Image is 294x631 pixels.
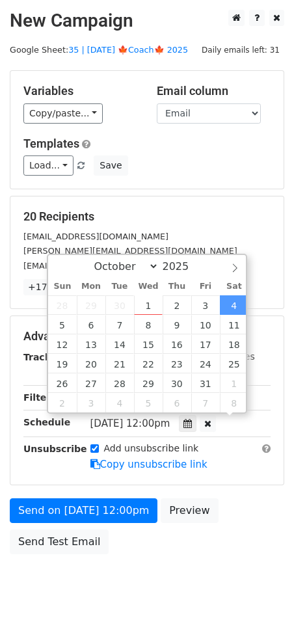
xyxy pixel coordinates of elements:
[77,393,105,412] span: November 3, 2025
[23,246,237,256] small: [PERSON_NAME][EMAIL_ADDRESS][DOMAIN_NAME]
[105,354,134,373] span: October 21, 2025
[220,334,248,354] span: October 18, 2025
[191,334,220,354] span: October 17, 2025
[197,43,284,57] span: Daily emails left: 31
[163,393,191,412] span: November 6, 2025
[220,295,248,315] span: October 4, 2025
[68,45,188,55] a: 35 | [DATE] 🍁Coach🍁 2025
[105,315,134,334] span: October 7, 2025
[191,393,220,412] span: November 7, 2025
[105,334,134,354] span: October 14, 2025
[163,282,191,291] span: Thu
[161,498,218,523] a: Preview
[105,393,134,412] span: November 4, 2025
[220,282,248,291] span: Sat
[48,315,77,334] span: October 5, 2025
[23,232,168,241] small: [EMAIL_ADDRESS][DOMAIN_NAME]
[163,315,191,334] span: October 9, 2025
[220,315,248,334] span: October 11, 2025
[134,295,163,315] span: October 1, 2025
[134,373,163,393] span: October 29, 2025
[48,334,77,354] span: October 12, 2025
[94,155,127,176] button: Save
[105,295,134,315] span: September 30, 2025
[134,282,163,291] span: Wed
[134,334,163,354] span: October 15, 2025
[23,279,78,295] a: +17 more
[197,45,284,55] a: Daily emails left: 31
[220,393,248,412] span: November 8, 2025
[48,354,77,373] span: October 19, 2025
[23,329,271,343] h5: Advanced
[77,282,105,291] span: Mon
[23,209,271,224] h5: 20 Recipients
[134,315,163,334] span: October 8, 2025
[48,282,77,291] span: Sun
[163,334,191,354] span: October 16, 2025
[77,334,105,354] span: October 13, 2025
[48,295,77,315] span: September 28, 2025
[77,373,105,393] span: October 27, 2025
[104,442,199,455] label: Add unsubscribe link
[90,459,207,470] a: Copy unsubscribe link
[23,137,79,150] a: Templates
[191,295,220,315] span: October 3, 2025
[77,295,105,315] span: September 29, 2025
[191,373,220,393] span: October 31, 2025
[134,354,163,373] span: October 22, 2025
[23,392,57,403] strong: Filters
[163,354,191,373] span: October 23, 2025
[90,418,170,429] span: [DATE] 12:00pm
[105,373,134,393] span: October 28, 2025
[23,417,70,427] strong: Schedule
[77,315,105,334] span: October 6, 2025
[10,530,109,554] a: Send Test Email
[10,498,157,523] a: Send on [DATE] 12:00pm
[163,295,191,315] span: October 2, 2025
[23,103,103,124] a: Copy/paste...
[220,373,248,393] span: November 1, 2025
[191,282,220,291] span: Fri
[134,393,163,412] span: November 5, 2025
[229,569,294,631] iframe: Chat Widget
[10,45,188,55] small: Google Sheet:
[48,393,77,412] span: November 2, 2025
[191,315,220,334] span: October 10, 2025
[105,282,134,291] span: Tue
[23,155,73,176] a: Load...
[163,373,191,393] span: October 30, 2025
[23,84,137,98] h5: Variables
[77,354,105,373] span: October 20, 2025
[159,260,206,273] input: Year
[191,354,220,373] span: October 24, 2025
[220,354,248,373] span: October 25, 2025
[48,373,77,393] span: October 26, 2025
[23,444,87,454] strong: Unsubscribe
[23,261,168,271] small: [EMAIL_ADDRESS][DOMAIN_NAME]
[10,10,284,32] h2: New Campaign
[23,352,67,362] strong: Tracking
[204,350,254,364] label: UTM Codes
[157,84,271,98] h5: Email column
